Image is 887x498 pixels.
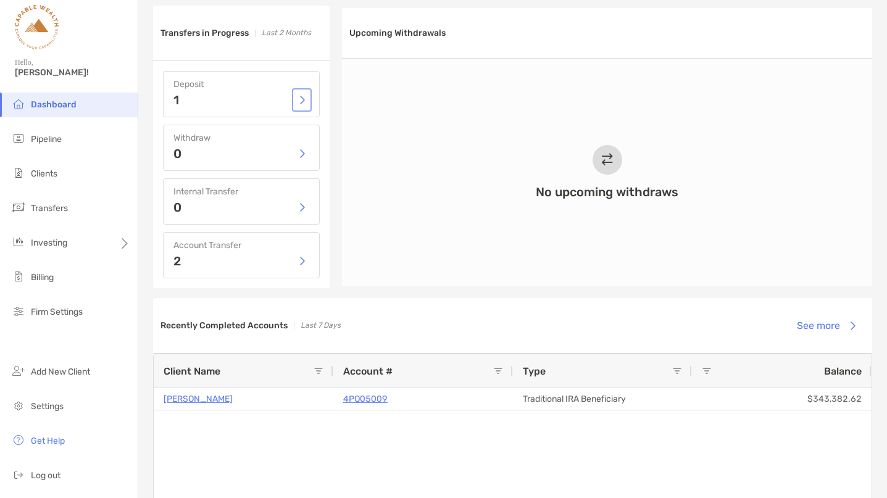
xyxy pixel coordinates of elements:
p: Last 2 Months [262,25,311,41]
h3: Upcoming Withdrawals [349,28,446,38]
button: See more [787,312,865,339]
span: Type [523,365,546,377]
span: Add New Client [31,367,90,377]
img: settings icon [11,398,26,413]
img: logout icon [11,467,26,482]
span: Firm Settings [31,307,83,317]
img: pipeline icon [11,131,26,146]
h3: No upcoming withdraws [536,185,678,199]
div: $343,382.62 [692,388,872,410]
img: add_new_client icon [11,363,26,378]
h3: Recently Completed Accounts [160,320,288,331]
p: Last 7 Days [301,318,341,333]
p: 0 [173,201,181,214]
p: 1 [173,94,179,106]
img: investing icon [11,234,26,249]
img: dashboard icon [11,96,26,111]
span: Clients [31,168,57,179]
span: Investing [31,238,67,248]
span: Client Name [164,365,220,377]
img: billing icon [11,269,26,284]
span: Transfers [31,203,68,214]
img: clients icon [11,165,26,180]
img: firm-settings icon [11,304,26,318]
span: Settings [31,401,64,412]
span: Log out [31,470,60,481]
span: Get Help [31,436,65,446]
span: Billing [31,272,54,283]
h4: Internal Transfer [173,186,309,197]
img: Zoe Logo [15,5,59,49]
span: Account # [343,365,393,377]
a: 4PQ05009 [343,391,388,407]
span: Pipeline [31,134,62,144]
span: [PERSON_NAME]! [15,67,130,78]
a: [PERSON_NAME] [164,391,233,407]
span: Dashboard [31,99,77,110]
span: Balance [824,365,862,377]
img: transfers icon [11,200,26,215]
p: 2 [173,255,181,267]
div: Traditional IRA Beneficiary [513,388,692,410]
h4: Account Transfer [173,240,309,251]
p: 0 [173,147,181,160]
h3: Transfers in Progress [160,28,249,38]
h4: Withdraw [173,133,309,143]
img: get-help icon [11,433,26,447]
h4: Deposit [173,79,309,89]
